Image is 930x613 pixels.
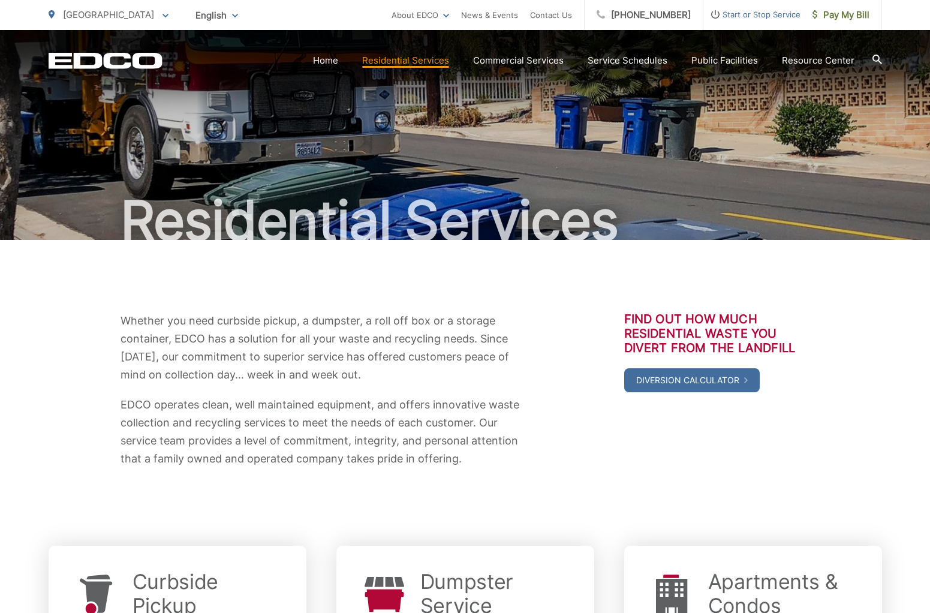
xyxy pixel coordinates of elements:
a: News & Events [461,8,518,22]
a: About EDCO [392,8,449,22]
a: Commercial Services [473,53,564,68]
a: Home [313,53,338,68]
a: Public Facilities [691,53,758,68]
a: Contact Us [530,8,572,22]
a: Resource Center [782,53,854,68]
span: Pay My Bill [812,8,869,22]
a: Service Schedules [588,53,667,68]
a: Residential Services [362,53,449,68]
p: EDCO operates clean, well maintained equipment, and offers innovative waste collection and recycl... [121,396,522,468]
a: EDCD logo. Return to the homepage. [49,52,162,69]
span: [GEOGRAPHIC_DATA] [63,9,154,20]
h3: Find out how much residential waste you divert from the landfill [624,312,810,355]
p: Whether you need curbside pickup, a dumpster, a roll off box or a storage container, EDCO has a s... [121,312,522,384]
a: Diversion Calculator [624,368,760,392]
h1: Residential Services [49,191,882,251]
span: English [186,5,247,26]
